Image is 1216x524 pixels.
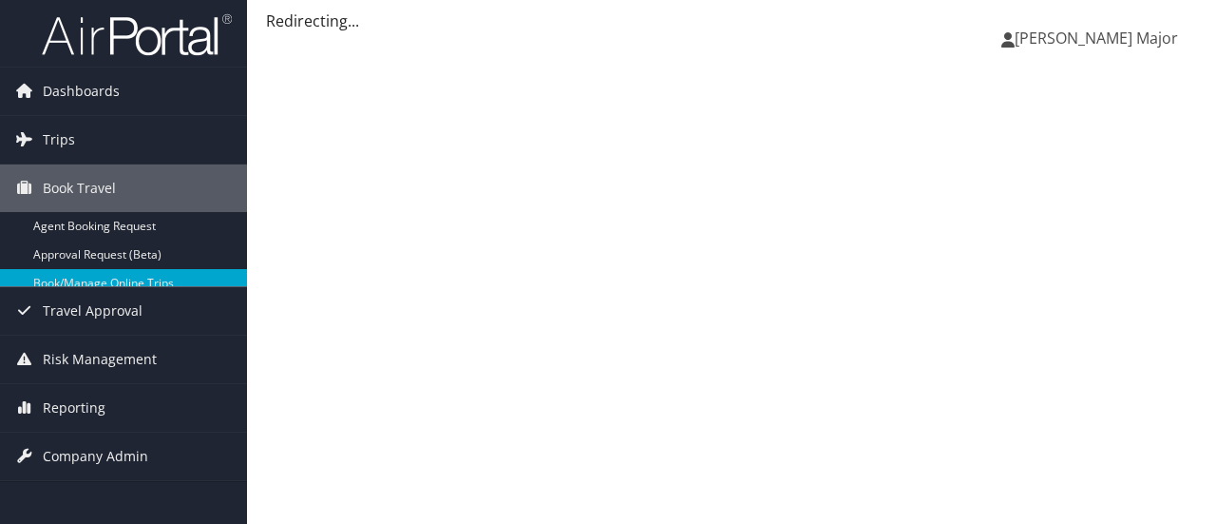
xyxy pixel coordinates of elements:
[43,287,142,335] span: Travel Approval
[1001,10,1197,67] a: [PERSON_NAME] Major
[43,384,105,432] span: Reporting
[43,165,116,212] span: Book Travel
[43,116,75,164] span: Trips
[1015,28,1178,49] span: [PERSON_NAME] Major
[42,12,232,57] img: airportal-logo.png
[266,10,1197,32] div: Redirecting...
[43,68,120,115] span: Dashboards
[43,336,157,383] span: Risk Management
[43,433,148,480] span: Company Admin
